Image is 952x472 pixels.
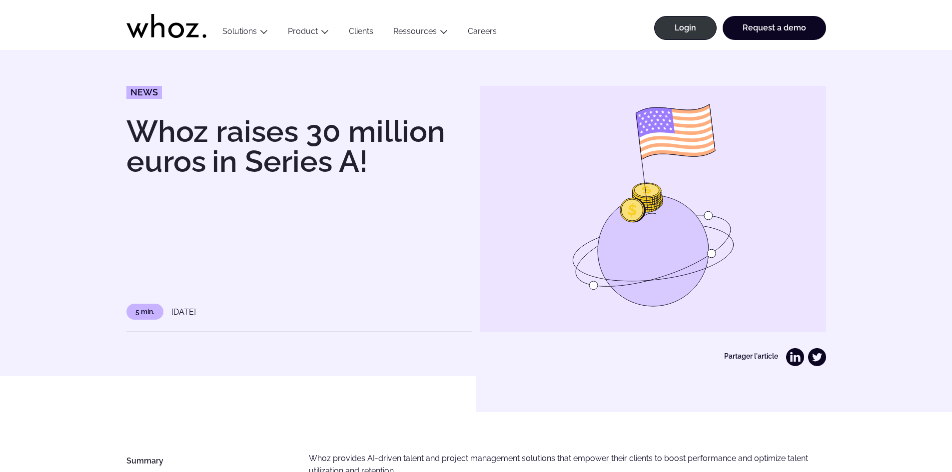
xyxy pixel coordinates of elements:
[480,86,826,332] img: Whoz leve 30 Millions d'euros
[288,26,318,36] a: Product
[212,26,278,40] button: Solutions
[126,457,299,466] h4: Summary
[654,16,717,40] a: Login
[126,304,163,320] p: 5 min.
[724,351,778,362] p: Partager l'article
[886,406,938,458] iframe: Chatbot
[339,26,383,40] a: Clients
[393,26,437,36] a: Ressources
[383,26,458,40] button: Ressources
[126,116,472,176] h1: Whoz raises 30 million euros in Series A!
[723,16,826,40] a: Request a demo
[171,307,196,317] time: [DATE]
[278,26,339,40] button: Product
[458,26,507,40] a: Careers
[130,88,158,97] span: News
